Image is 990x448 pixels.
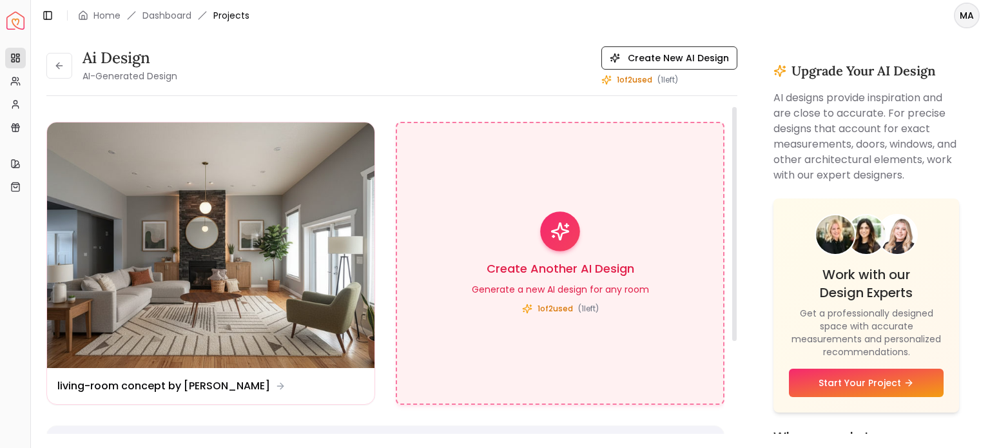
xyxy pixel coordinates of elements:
[789,307,944,358] p: Get a professionally designed space with accurate measurements and personalized recommendations.
[93,9,121,22] a: Home
[789,369,944,397] a: Start Your Project
[601,46,737,70] button: Create New AI Design
[538,304,573,314] span: 1 of 2 used
[78,9,249,22] nav: breadcrumb
[47,122,374,368] img: living-room concept by ai
[617,75,652,85] span: 1 of 2 used
[213,9,249,22] span: Projects
[82,70,177,83] small: AI-Generated Design
[6,12,24,30] img: Spacejoy Logo
[773,90,959,183] p: AI designs provide inspiration and are close to accurate. For precise designs that account for ex...
[789,266,944,302] h4: Work with our Design Experts
[816,215,855,273] img: Designer 1
[847,215,886,271] img: Designer 2
[578,304,599,314] span: ( 1 left)
[57,378,270,394] dd: living-room concept by [PERSON_NAME]
[142,9,191,22] a: Dashboard
[657,75,678,85] span: ( 1 left)
[472,283,649,296] p: Generate a new AI design for any room
[955,4,978,27] span: MA
[791,62,936,80] h3: Upgrade Your AI Design
[878,215,917,259] img: Designer 3
[487,260,634,278] h3: Create Another AI Design
[954,3,980,28] button: MA
[82,48,177,68] h3: Ai Design
[46,122,375,405] a: living-room concept by ailiving-room concept by [PERSON_NAME]
[6,12,24,30] a: Spacejoy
